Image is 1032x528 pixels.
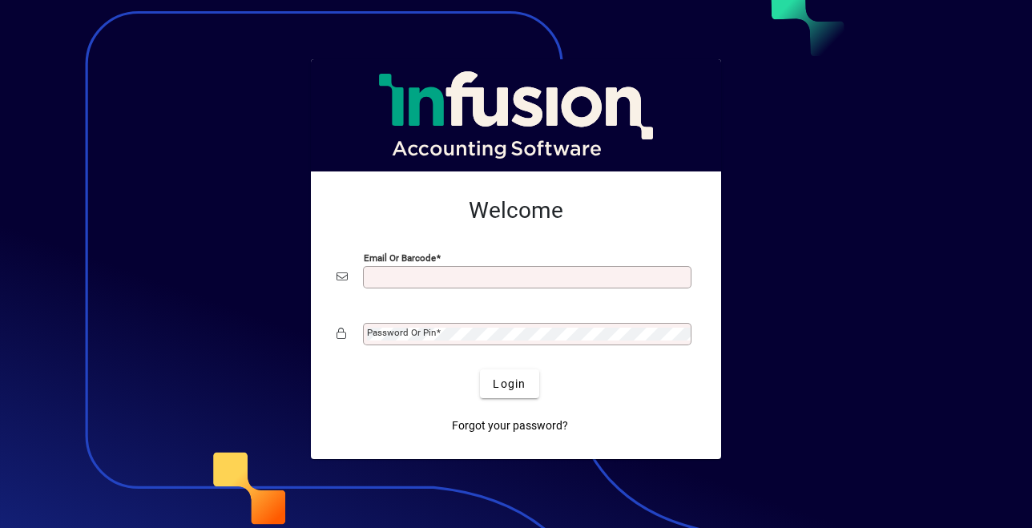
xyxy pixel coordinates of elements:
[480,369,538,398] button: Login
[493,376,526,393] span: Login
[337,197,695,224] h2: Welcome
[452,417,568,434] span: Forgot your password?
[364,252,436,264] mat-label: Email or Barcode
[445,411,574,440] a: Forgot your password?
[367,327,436,338] mat-label: Password or Pin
